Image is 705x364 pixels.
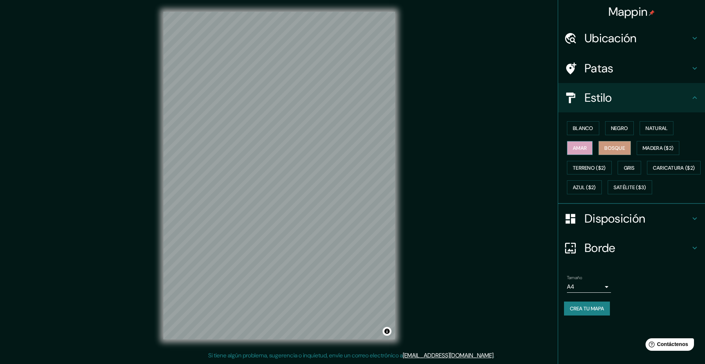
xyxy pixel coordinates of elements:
[637,141,679,155] button: Madera ($2)
[647,161,701,175] button: Caricatura ($2)
[599,141,631,155] button: Bosque
[585,30,637,46] font: Ubicación
[567,283,574,291] font: A4
[608,180,652,194] button: Satélite ($3)
[573,165,606,171] font: Terreno ($2)
[558,24,705,53] div: Ubicación
[567,161,612,175] button: Terreno ($2)
[567,141,593,155] button: Amar
[585,90,612,105] font: Estilo
[493,352,495,359] font: .
[649,10,655,16] img: pin-icon.png
[608,4,648,19] font: Mappin
[618,161,641,175] button: Gris
[604,145,625,151] font: Bosque
[653,165,695,171] font: Caricatura ($2)
[570,305,604,312] font: Crea tu mapa
[567,275,582,281] font: Tamaño
[558,83,705,112] div: Estilo
[558,54,705,83] div: Patas
[496,351,497,359] font: .
[564,302,610,316] button: Crea tu mapa
[585,240,615,256] font: Borde
[567,281,611,293] div: A4
[611,125,628,131] font: Negro
[383,327,391,336] button: Activar o desactivar atribución
[558,233,705,263] div: Borde
[585,61,614,76] font: Patas
[585,211,645,226] font: Disposición
[163,12,395,339] canvas: Mapa
[640,121,673,135] button: Natural
[640,335,697,356] iframe: Lanzador de widgets de ayuda
[646,125,668,131] font: Natural
[495,351,496,359] font: .
[567,180,602,194] button: Azul ($2)
[208,352,403,359] font: Si tiene algún problema, sugerencia o inquietud, envíe un correo electrónico a
[573,145,587,151] font: Amar
[403,352,493,359] a: [EMAIL_ADDRESS][DOMAIN_NAME]
[573,125,593,131] font: Blanco
[605,121,634,135] button: Negro
[567,121,599,135] button: Blanco
[573,184,596,191] font: Azul ($2)
[624,165,635,171] font: Gris
[614,184,646,191] font: Satélite ($3)
[558,204,705,233] div: Disposición
[643,145,673,151] font: Madera ($2)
